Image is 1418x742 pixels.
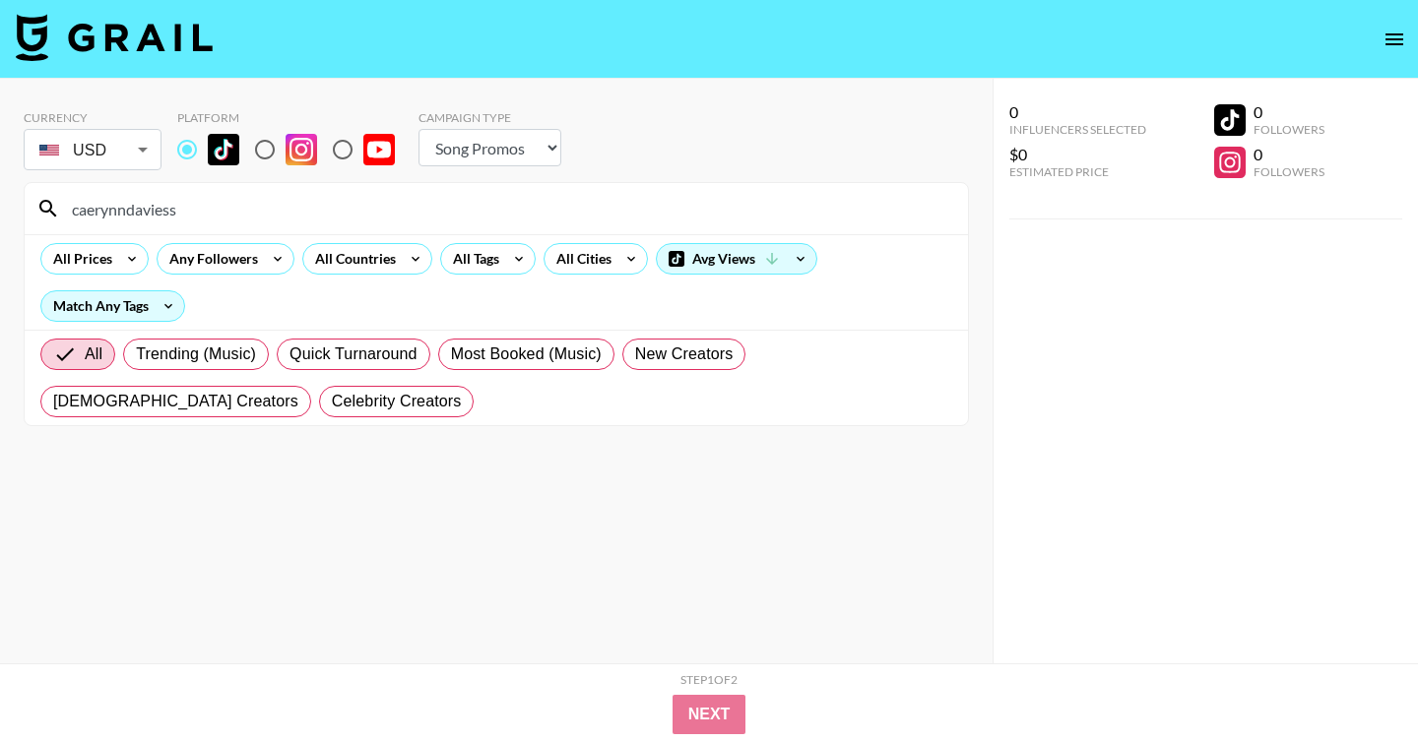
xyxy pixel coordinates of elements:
div: $0 [1009,145,1146,164]
div: Platform [177,110,411,125]
button: Next [673,695,746,734]
img: TikTok [208,134,239,165]
span: Celebrity Creators [332,390,462,413]
div: Followers [1254,164,1324,179]
button: open drawer [1375,20,1414,59]
span: All [85,342,102,366]
div: Estimated Price [1009,164,1146,179]
div: Step 1 of 2 [680,672,738,687]
span: [DEMOGRAPHIC_DATA] Creators [53,390,298,413]
span: Trending (Music) [136,342,256,366]
iframe: Drift Widget Chat Controller [1320,644,1394,718]
div: Followers [1254,122,1324,137]
div: Any Followers [158,244,262,274]
div: All Prices [41,244,116,274]
img: YouTube [363,134,395,165]
div: USD [28,133,158,167]
div: All Tags [441,244,503,274]
div: 0 [1254,145,1324,164]
div: All Countries [303,244,400,274]
div: All Cities [545,244,615,274]
input: Search by User Name [60,193,956,224]
div: Campaign Type [419,110,561,125]
div: Influencers Selected [1009,122,1146,137]
div: Match Any Tags [41,291,184,321]
span: Most Booked (Music) [451,342,602,366]
span: Quick Turnaround [290,342,418,366]
img: Instagram [286,134,317,165]
div: 0 [1254,102,1324,122]
div: Avg Views [657,244,816,274]
span: New Creators [635,342,734,366]
img: Grail Talent [16,14,213,61]
div: Currency [24,110,161,125]
div: 0 [1009,102,1146,122]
